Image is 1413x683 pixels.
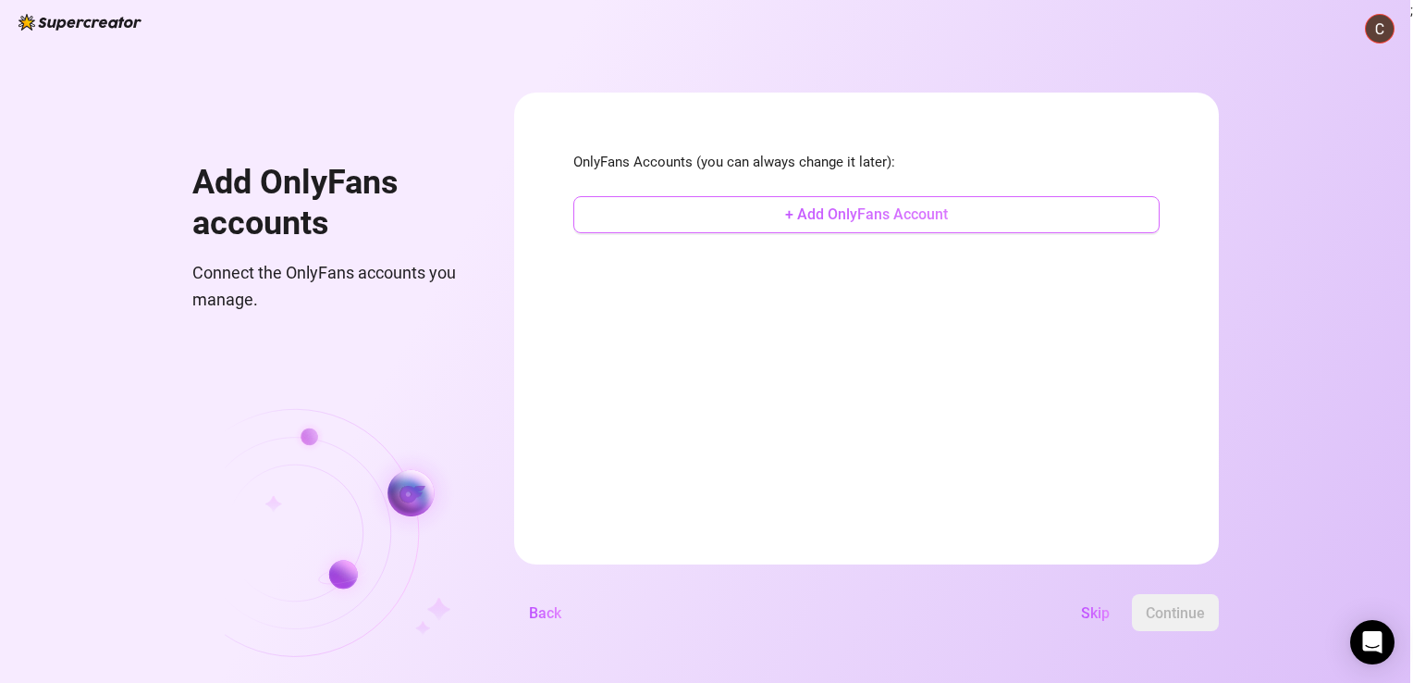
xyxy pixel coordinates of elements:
[1066,594,1124,631] button: Skip
[573,196,1160,233] button: + Add OnlyFans Account
[1132,594,1219,631] button: Continue
[18,14,141,31] img: logo
[514,594,576,631] button: Back
[192,260,470,313] span: Connect the OnlyFans accounts you manage.
[573,152,1160,174] span: OnlyFans Accounts (you can always change it later):
[529,604,561,622] span: Back
[1350,620,1395,664] div: Open Intercom Messenger
[1081,604,1110,622] span: Skip
[785,205,948,223] span: + Add OnlyFans Account
[1366,15,1394,43] img: ACg8ocL1v4wU9Ml1Cbzs-sCO0ZKdCzyk1BEzfCisIn3ao8zz4TxGhQ=s96-c
[192,163,470,243] h1: Add OnlyFans accounts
